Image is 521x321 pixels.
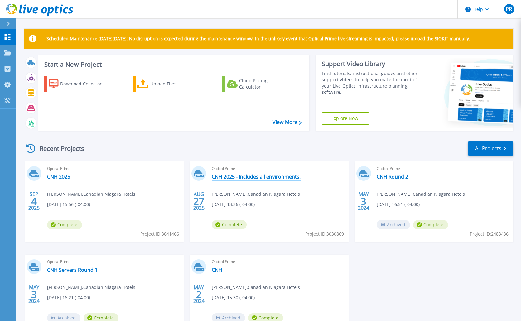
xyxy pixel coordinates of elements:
span: Project ID: 2483436 [470,231,509,237]
a: Explore Now! [322,112,369,125]
div: Recent Projects [24,141,93,156]
div: SEP 2025 [28,190,40,213]
span: [PERSON_NAME] , Canadian Niagara Hotels [212,191,300,198]
span: 4 [31,199,37,204]
span: [DATE] 16:51 (-04:00) [377,201,420,208]
span: Optical Prime [377,165,509,172]
span: Project ID: 3030869 [305,231,344,237]
div: Download Collector [60,78,110,90]
span: 3 [361,199,366,204]
a: CNH Round 2 [377,174,408,180]
a: CNH 2025 [47,174,70,180]
a: CNH Servers Round 1 [47,267,98,273]
span: Optical Prime [212,258,345,265]
p: Scheduled Maintenance [DATE][DATE]: No disruption is expected during the maintenance window. In t... [46,36,470,41]
a: CNH 2025 - Includes all environments. [212,174,301,180]
span: [PERSON_NAME] , Canadian Niagara Hotels [47,284,135,291]
div: MAY 2024 [28,283,40,306]
div: Find tutorials, instructional guides and other support videos to help you make the most of your L... [322,70,422,95]
span: PR [506,7,512,12]
div: Support Video Library [322,60,422,68]
span: Complete [413,220,448,229]
a: Cloud Pricing Calculator [222,76,292,92]
a: Upload Files [133,76,203,92]
span: [DATE] 16:21 (-04:00) [47,294,90,301]
span: [DATE] 13:36 (-04:00) [212,201,255,208]
span: Complete [47,220,82,229]
span: Optical Prime [47,258,180,265]
span: [PERSON_NAME] , Canadian Niagara Hotels [47,191,135,198]
a: Download Collector [44,76,114,92]
a: View More [273,119,302,125]
a: All Projects [468,141,513,156]
span: [PERSON_NAME] , Canadian Niagara Hotels [377,191,465,198]
div: Upload Files [150,78,200,90]
span: Optical Prime [212,165,345,172]
span: [DATE] 15:30 (-04:00) [212,294,255,301]
span: 3 [31,292,37,297]
span: Archived [377,220,410,229]
div: AUG 2025 [193,190,205,213]
span: 2 [196,292,202,297]
span: Project ID: 3041466 [140,231,179,237]
span: 27 [193,199,205,204]
div: MAY 2024 [193,283,205,306]
span: Optical Prime [47,165,180,172]
span: [PERSON_NAME] , Canadian Niagara Hotels [212,284,300,291]
span: [DATE] 15:56 (-04:00) [47,201,90,208]
div: MAY 2024 [358,190,369,213]
a: CNH [212,267,222,273]
span: Complete [212,220,247,229]
div: Cloud Pricing Calculator [239,78,289,90]
h3: Start a New Project [44,61,301,68]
